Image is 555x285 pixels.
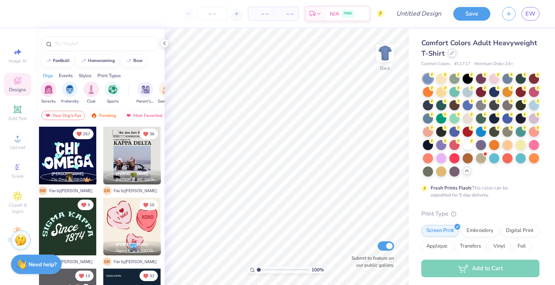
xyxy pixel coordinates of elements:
span: Clipart & logos [4,202,31,214]
img: Back [377,45,393,61]
div: Trending [87,111,120,120]
span: Parent's Weekend [136,99,154,104]
img: most_fav.gif [125,113,132,118]
strong: Need help? [28,261,57,268]
span: – – [278,10,293,18]
div: filter for Sports [105,81,120,104]
span: FREE [344,11,352,16]
span: Fav by [PERSON_NAME] [114,188,157,194]
span: Comfort Colors Adult Heavyweight T-Shirt [421,38,537,58]
div: filter for Sorority [41,81,56,104]
div: Screen Print [421,225,459,237]
a: EW [521,7,539,21]
span: S W [39,186,47,195]
span: Comfort Colors [421,61,450,67]
span: – – [253,10,269,18]
img: trend_line.gif [45,58,51,63]
input: Untitled Design [390,6,447,21]
div: filter for Club [83,81,99,104]
div: Orgs [43,72,53,79]
div: football [53,58,70,63]
span: Club [87,99,95,104]
span: Chi Omega, [GEOGRAPHIC_DATA][US_STATE] [51,177,94,183]
span: Fav by [PERSON_NAME] [49,259,92,265]
div: filter for Game Day [158,81,176,104]
span: Fraternity [61,99,79,104]
img: trend_line.gif [125,58,132,63]
span: Greek [12,173,24,179]
span: [GEOGRAPHIC_DATA], [GEOGRAPHIC_DATA][US_STATE] [116,177,158,183]
span: Fav by [PERSON_NAME] [114,259,157,265]
img: trending.gif [91,113,97,118]
div: Print Types [97,72,121,79]
span: Sports [107,99,119,104]
button: filter button [83,81,99,104]
div: Events [59,72,73,79]
img: Game Day Image [163,85,171,94]
span: Upload [10,144,25,150]
span: Game Day [158,99,176,104]
button: football [41,55,73,67]
div: Digital Print [501,225,539,237]
button: filter button [158,81,176,104]
img: Sorority Image [44,85,53,94]
span: Decorate [8,237,27,243]
input: – – [197,7,228,21]
div: Print Type [421,209,539,218]
div: Applique [421,241,452,252]
input: Try "Alpha" [54,40,154,48]
img: Sports Image [108,85,117,94]
button: filter button [136,81,154,104]
span: EW [525,9,536,18]
div: Your Org's Fav [41,111,85,120]
button: filter button [61,81,79,104]
button: bear [121,55,146,67]
strong: Fresh Prints Flash: [431,185,472,191]
div: Foil [513,241,531,252]
img: Club Image [87,85,95,94]
span: Minimum Order: 24 + [474,61,513,67]
span: Designs [9,87,26,93]
div: Transfers [455,241,486,252]
span: Fav by [PERSON_NAME] [49,188,92,194]
button: Save [453,7,490,21]
span: E N [103,186,111,195]
button: homecoming [76,55,118,67]
label: Submit to feature on our public gallery. [347,255,394,269]
span: Sigma Kappa, [GEOGRAPHIC_DATA] [116,248,158,254]
span: [PERSON_NAME] [116,242,148,248]
button: filter button [105,81,120,104]
div: homecoming [88,58,115,63]
div: This color can be expedited for 5 day delivery. [431,184,527,198]
img: Parent's Weekend Image [141,85,150,94]
button: filter button [41,81,56,104]
div: Back [380,65,390,72]
span: E N [103,257,111,266]
img: most_fav.gif [45,113,51,118]
span: Sorority [41,99,56,104]
div: Styles [79,72,92,79]
div: bear [133,58,143,63]
div: Most Favorited [122,111,166,120]
span: Add Text [8,115,27,122]
span: Image AI [9,58,27,64]
span: # C1717 [454,61,470,67]
div: filter for Fraternity [61,81,79,104]
span: 100 % [311,266,324,273]
span: [PERSON_NAME] [116,171,148,177]
span: N/A [330,10,339,18]
div: Embroidery [461,225,498,237]
span: [PERSON_NAME] [51,171,84,177]
img: trend_line.gif [80,58,87,63]
div: Vinyl [488,241,510,252]
img: Fraternity Image [65,85,74,94]
div: filter for Parent's Weekend [136,81,154,104]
